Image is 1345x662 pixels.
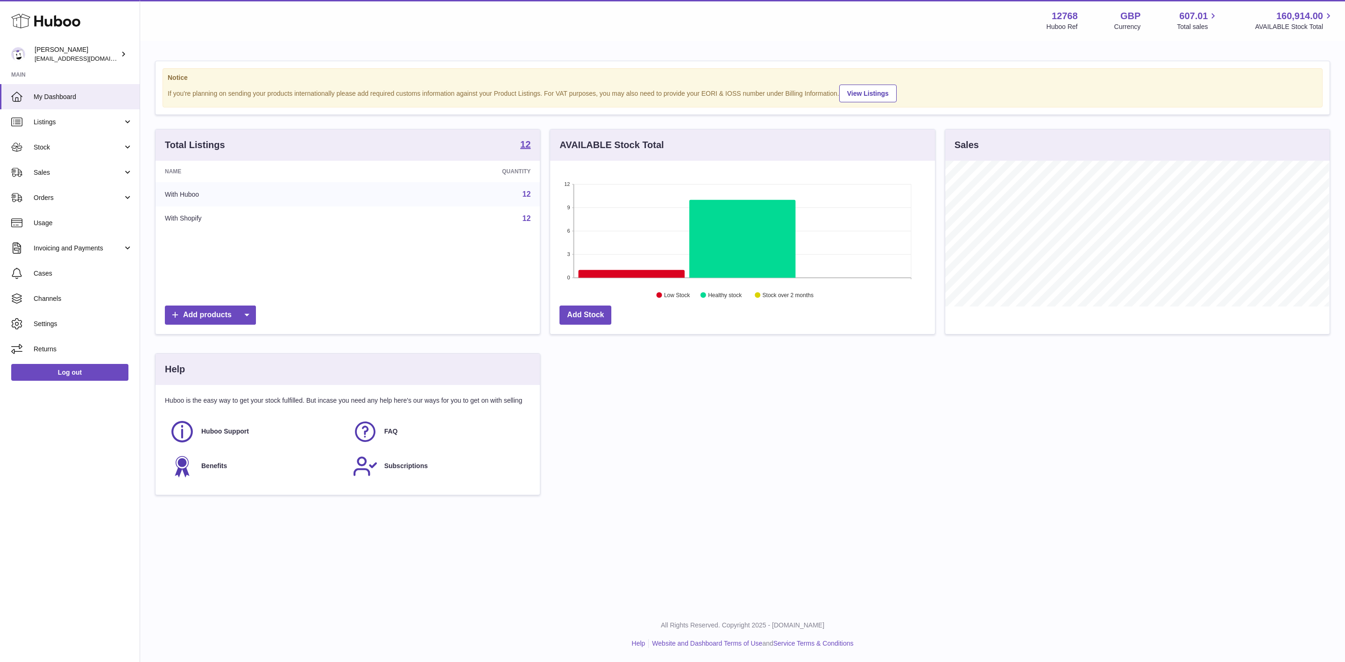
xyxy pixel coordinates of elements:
[34,320,133,328] span: Settings
[632,640,645,647] a: Help
[201,427,249,436] span: Huboo Support
[1255,10,1334,31] a: 160,914.00 AVAILABLE Stock Total
[567,205,570,210] text: 9
[1177,22,1218,31] span: Total sales
[168,73,1317,82] strong: Notice
[520,140,531,151] a: 12
[567,275,570,280] text: 0
[34,143,123,152] span: Stock
[1177,10,1218,31] a: 607.01 Total sales
[34,345,133,354] span: Returns
[165,306,256,325] a: Add products
[11,47,25,61] img: internalAdmin-12768@internal.huboo.com
[1052,10,1078,22] strong: 12768
[384,427,398,436] span: FAQ
[353,419,526,444] a: FAQ
[165,139,225,151] h3: Total Listings
[520,140,531,149] strong: 12
[156,161,363,182] th: Name
[955,139,979,151] h3: Sales
[34,168,123,177] span: Sales
[34,118,123,127] span: Listings
[363,161,540,182] th: Quantity
[353,454,526,479] a: Subscriptions
[763,292,814,299] text: Stock over 2 months
[839,85,897,102] a: View Listings
[168,83,1317,102] div: If you're planning on sending your products internationally please add required customs informati...
[773,640,854,647] a: Service Terms & Conditions
[565,181,570,187] text: 12
[567,228,570,234] text: 6
[559,306,611,325] a: Add Stock
[165,363,185,376] h3: Help
[34,193,123,202] span: Orders
[523,214,531,222] a: 12
[11,364,128,381] a: Log out
[649,639,853,648] li: and
[35,45,119,63] div: [PERSON_NAME]
[1120,10,1140,22] strong: GBP
[156,182,363,206] td: With Huboo
[34,269,133,278] span: Cases
[148,621,1338,630] p: All Rights Reserved. Copyright 2025 - [DOMAIN_NAME]
[165,396,531,405] p: Huboo is the easy way to get your stock fulfilled. But incase you need any help here's our ways f...
[1255,22,1334,31] span: AVAILABLE Stock Total
[201,462,227,470] span: Benefits
[523,190,531,198] a: 12
[652,640,762,647] a: Website and Dashboard Terms of Use
[170,419,343,444] a: Huboo Support
[34,244,123,253] span: Invoicing and Payments
[1276,10,1323,22] span: 160,914.00
[34,93,133,101] span: My Dashboard
[34,219,133,228] span: Usage
[708,292,743,299] text: Healthy stock
[664,292,690,299] text: Low Stock
[34,294,133,303] span: Channels
[1114,22,1141,31] div: Currency
[35,55,137,62] span: [EMAIL_ADDRESS][DOMAIN_NAME]
[1047,22,1078,31] div: Huboo Ref
[170,454,343,479] a: Benefits
[567,251,570,257] text: 3
[156,206,363,231] td: With Shopify
[1179,10,1208,22] span: 607.01
[559,139,664,151] h3: AVAILABLE Stock Total
[384,462,428,470] span: Subscriptions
